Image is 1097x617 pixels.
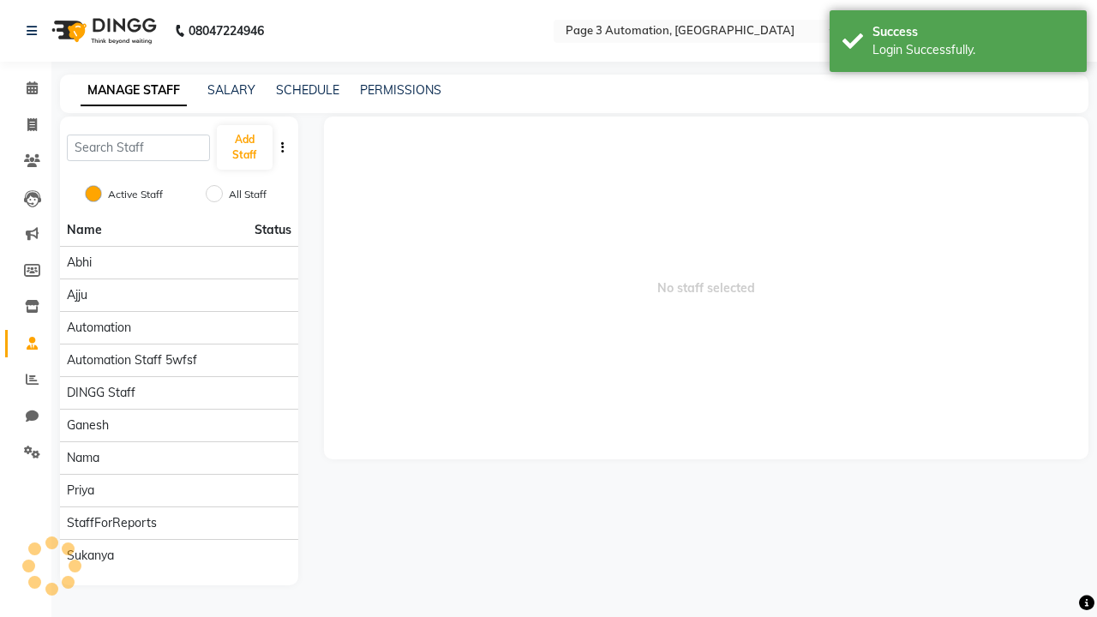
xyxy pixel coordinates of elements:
span: Automation [67,319,131,337]
div: Login Successfully. [872,41,1074,59]
img: logo [44,7,161,55]
span: Ganesh [67,416,109,434]
span: Status [255,221,291,239]
div: Success [872,23,1074,41]
span: Automation Staff 5wfsf [67,351,197,369]
span: No staff selected [324,117,1089,459]
span: Sukanya [67,547,114,565]
span: Ajju [67,286,87,304]
input: Search Staff [67,135,210,161]
label: Active Staff [108,187,163,202]
span: Name [67,222,102,237]
a: PERMISSIONS [360,82,441,98]
span: DINGG Staff [67,384,135,402]
a: SCHEDULE [276,82,339,98]
label: All Staff [229,187,267,202]
a: SALARY [207,82,255,98]
button: Add Staff [217,125,273,170]
span: Priya [67,482,94,500]
b: 08047224946 [189,7,264,55]
span: Abhi [67,254,92,272]
span: Nama [67,449,99,467]
span: StaffForReports [67,514,157,532]
a: MANAGE STAFF [81,75,187,106]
